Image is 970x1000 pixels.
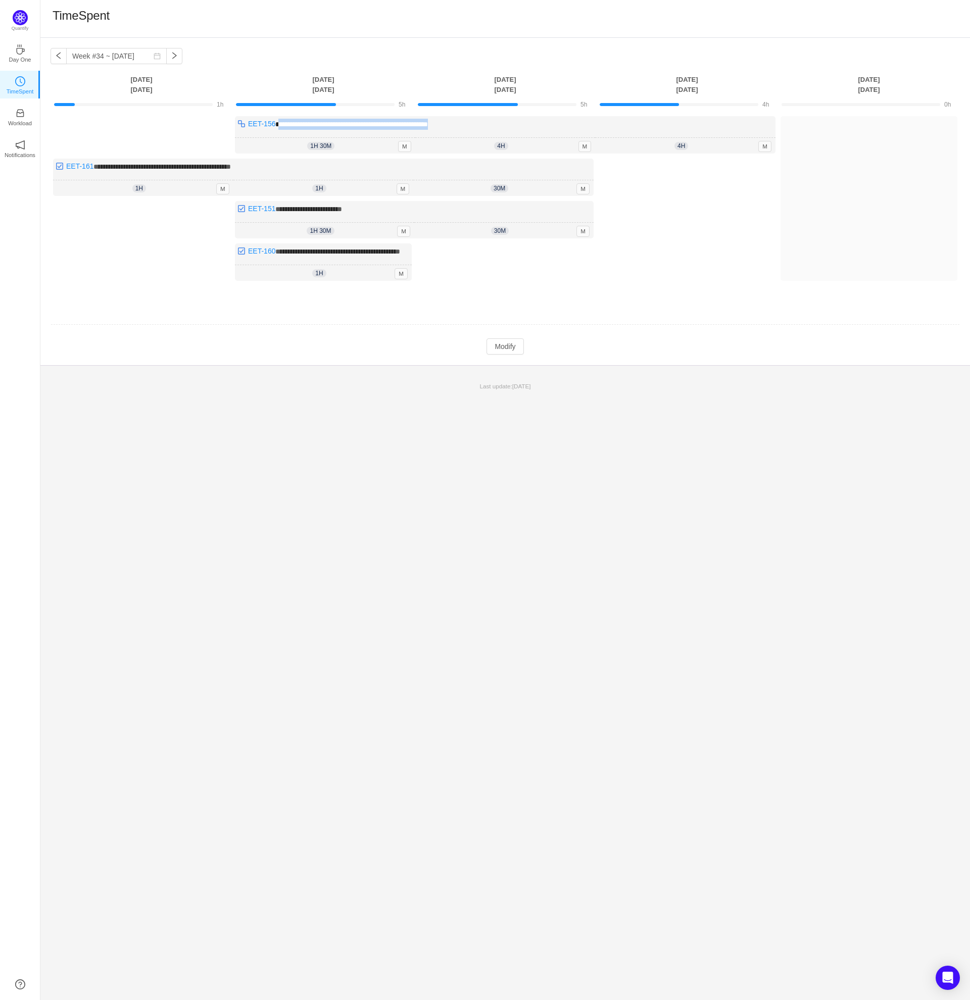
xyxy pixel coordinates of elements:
[397,183,410,194] span: M
[15,111,25,121] a: icon: inboxWorkload
[237,205,246,213] img: 10318
[232,74,414,95] th: [DATE] [DATE]
[580,101,587,108] span: 5h
[936,966,960,990] div: Open Intercom Messenger
[248,205,275,213] a: EET-151
[397,226,410,237] span: M
[944,101,951,108] span: 0h
[15,143,25,153] a: icon: notificationNotifications
[217,101,223,108] span: 1h
[66,162,93,170] a: EET-161
[576,183,590,194] span: M
[216,183,229,194] span: M
[15,44,25,55] i: icon: coffee
[414,74,596,95] th: [DATE] [DATE]
[15,108,25,118] i: icon: inbox
[15,140,25,150] i: icon: notification
[15,76,25,86] i: icon: clock-circle
[7,87,34,96] p: TimeSpent
[312,269,326,277] span: 1h
[480,383,531,389] span: Last update:
[12,25,29,32] p: Quantify
[596,74,778,95] th: [DATE] [DATE]
[512,383,531,389] span: [DATE]
[237,247,246,255] img: 10318
[13,10,28,25] img: Quantify
[56,162,64,170] img: 10318
[395,268,408,279] span: M
[312,184,326,192] span: 1h
[674,142,688,150] span: 4h
[494,142,508,150] span: 4h
[398,141,411,152] span: M
[487,338,523,355] button: Modify
[237,120,246,128] img: 10316
[5,151,35,160] p: Notifications
[758,141,771,152] span: M
[778,74,960,95] th: [DATE] [DATE]
[53,8,110,23] h1: TimeSpent
[307,142,334,150] span: 1h 30m
[399,101,405,108] span: 5h
[248,247,275,255] a: EET-160
[578,141,592,152] span: M
[9,55,31,64] p: Day One
[15,47,25,58] a: icon: coffeeDay One
[166,48,182,64] button: icon: right
[762,101,769,108] span: 4h
[248,120,275,128] a: EET-156
[15,79,25,89] a: icon: clock-circleTimeSpent
[491,184,508,192] span: 30m
[491,227,509,235] span: 30m
[51,74,232,95] th: [DATE] [DATE]
[132,184,146,192] span: 1h
[15,979,25,989] a: icon: question-circle
[154,53,161,60] i: icon: calendar
[66,48,167,64] input: Select a week
[307,227,334,235] span: 1h 30m
[576,226,590,237] span: M
[51,48,67,64] button: icon: left
[8,119,32,128] p: Workload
